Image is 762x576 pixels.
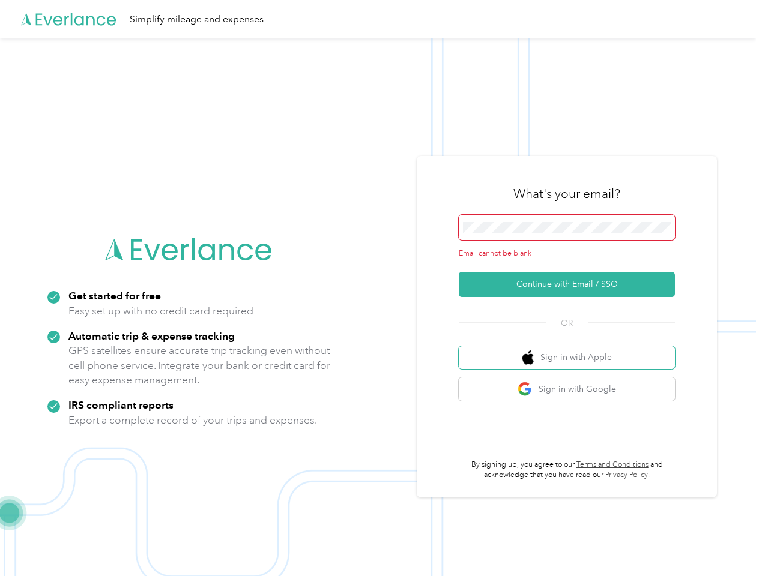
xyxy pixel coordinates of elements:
p: GPS satellites ensure accurate trip tracking even without cell phone service. Integrate your bank... [68,343,331,388]
div: Email cannot be blank [459,248,675,259]
button: Continue with Email / SSO [459,272,675,297]
strong: Automatic trip & expense tracking [68,329,235,342]
strong: IRS compliant reports [68,398,174,411]
h3: What's your email? [513,185,620,202]
button: apple logoSign in with Apple [459,346,675,370]
p: Export a complete record of your trips and expenses. [68,413,317,428]
button: google logoSign in with Google [459,377,675,401]
img: google logo [518,382,533,397]
img: apple logo [522,350,534,365]
span: OR [546,317,588,329]
p: By signing up, you agree to our and acknowledge that you have read our . [459,460,675,481]
a: Privacy Policy [605,470,648,479]
a: Terms and Conditions [576,460,649,469]
p: Easy set up with no credit card required [68,304,253,319]
strong: Get started for free [68,289,161,302]
div: Simplify mileage and expenses [130,12,264,27]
